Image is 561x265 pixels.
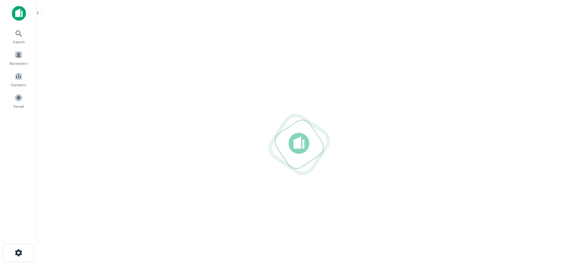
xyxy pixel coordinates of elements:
a: Borrowers [2,48,35,68]
span: Contacts [11,82,26,88]
span: Borrowers [10,60,27,66]
span: Saved [13,103,24,109]
a: Saved [2,91,35,111]
a: Contacts [2,69,35,89]
iframe: Chat Widget [524,206,561,241]
span: Search [13,39,25,45]
img: capitalize-icon.png [12,6,26,21]
a: Search [2,26,35,46]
